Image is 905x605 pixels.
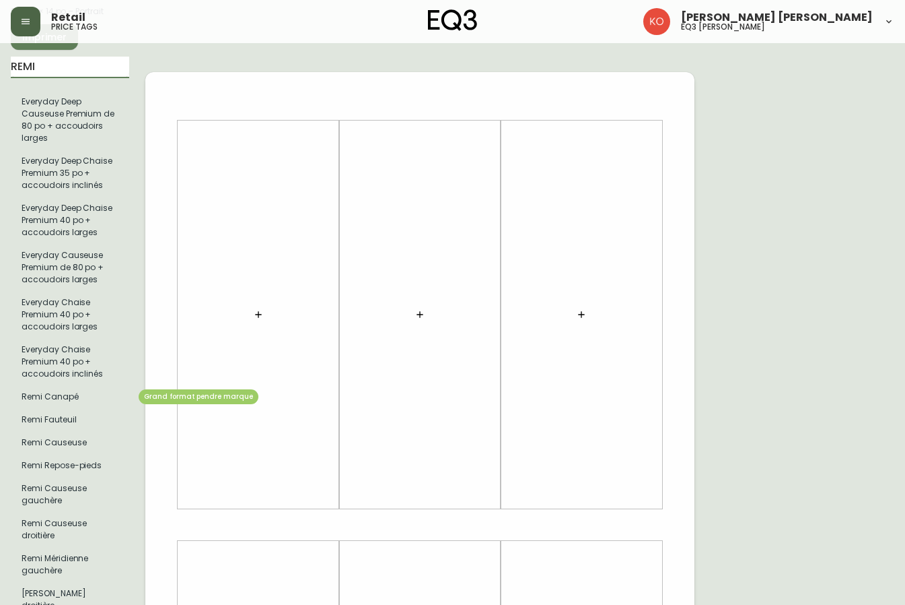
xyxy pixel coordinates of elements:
[11,512,129,547] li: Grand format pendre marque
[11,90,129,150] li: Everyday Deep Causeuse Premium de 80 po + accoudoirs larges
[11,408,129,431] li: Grand format pendre marque
[11,57,129,78] input: Recherche
[51,23,98,31] h5: price tags
[11,197,129,244] li: Everyday Deep Chaise Premium 40 po + accoudoirs larges
[11,431,129,454] li: Grand format pendre marque
[11,454,129,477] li: Grand format pendre marque
[643,8,670,35] img: 9beb5e5239b23ed26e0d832b1b8f6f2a
[11,244,129,291] li: Everyday Causeuse Premium de 80 po + accoudoirs larges
[681,12,873,23] span: [PERSON_NAME] [PERSON_NAME]
[11,477,129,512] li: Grand format pendre marque
[11,150,129,197] li: Everyday Deep Chaise Premium 35 po + accoudoirs inclinés
[11,291,129,338] li: Grand format pendre marque
[11,547,129,582] li: Grand format pendre marque
[681,23,765,31] h5: eq3 [PERSON_NAME]
[11,385,129,408] li: Remi Canapé
[428,9,478,31] img: logo
[51,12,85,23] span: Retail
[11,338,129,385] li: Grand format pendre marque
